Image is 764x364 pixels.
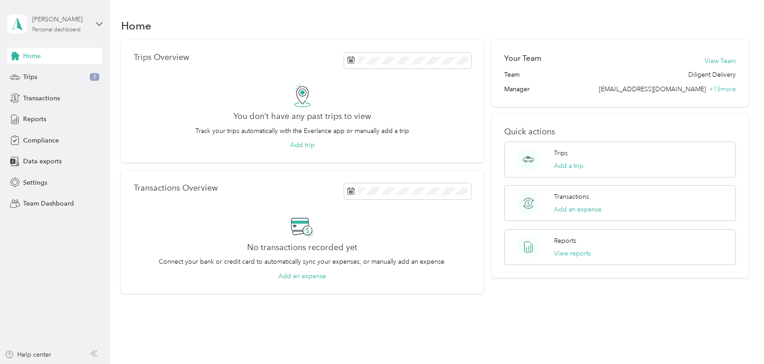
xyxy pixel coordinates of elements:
button: View reports [554,249,591,258]
button: View Team [705,56,736,66]
p: Quick actions [504,127,735,137]
span: Home [23,51,41,61]
span: Compliance [23,136,59,145]
p: Reports [554,236,576,246]
p: Transactions [554,192,589,202]
span: Team [504,70,520,79]
span: + 15 more [709,85,736,93]
button: Add an expense [554,205,602,214]
div: [PERSON_NAME] [32,15,89,24]
p: Trips [554,148,568,158]
h1: Home [121,21,151,30]
button: Add an expense [278,271,326,281]
button: Add trip [290,140,315,150]
span: Diligent Delivery [688,70,736,79]
h2: Your Team [504,53,541,64]
p: Connect your bank or credit card to automatically sync your expenses, or manually add an expense. [159,257,446,266]
span: Data exports [23,157,62,166]
span: Transactions [23,93,60,103]
button: Add a trip [554,161,584,171]
span: Settings [23,178,47,187]
p: Transactions Overview [134,183,218,193]
span: Team Dashboard [23,199,74,208]
div: Personal dashboard [32,27,81,33]
span: Manager [504,84,530,94]
p: Track your trips automatically with the Everlance app or manually add a trip [195,126,409,136]
button: Help center [5,350,51,359]
span: [EMAIL_ADDRESS][DOMAIN_NAME] [599,85,706,93]
span: Reports [23,114,46,124]
p: Trips Overview [134,53,189,62]
iframe: Everlance-gr Chat Button Frame [713,313,764,364]
h2: You don’t have any past trips to view [234,112,371,121]
span: Trips [23,72,37,82]
span: 3 [90,73,99,81]
h2: No transactions recorded yet [247,243,357,252]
